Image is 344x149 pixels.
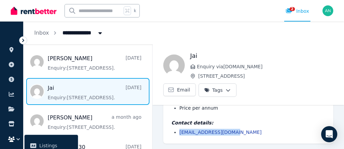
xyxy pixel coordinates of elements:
a: [PERSON_NAME]a month agoEnquiry:[STREET_ADDRESS]. [48,114,141,131]
span: [STREET_ADDRESS] [198,73,333,79]
img: ant.clay99@gmail.com [322,5,333,16]
h4: Contact details: [171,119,325,126]
span: Enquiry via [DOMAIN_NAME] [197,63,333,70]
div: Open Intercom Messenger [321,126,337,142]
span: Email [177,86,190,93]
a: [EMAIL_ADDRESS][DOMAIN_NAME] [179,129,262,135]
img: RentBetter [11,6,56,16]
span: Tags [204,87,223,94]
span: 2 [290,7,295,11]
img: Jai [163,54,185,76]
div: Inbox [286,8,309,14]
button: Tags [199,83,236,97]
li: Price per annum [179,105,325,111]
nav: Breadcrumb [24,22,114,44]
span: k [134,8,136,13]
a: [PERSON_NAME][DATE]Enquiry:[STREET_ADDRESS]. [48,54,141,71]
a: Jai[DATE]Enquiry:[STREET_ADDRESS]. [48,84,141,101]
a: Inbox [34,30,49,36]
h1: Jai [190,51,333,61]
a: Email [163,83,196,96]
